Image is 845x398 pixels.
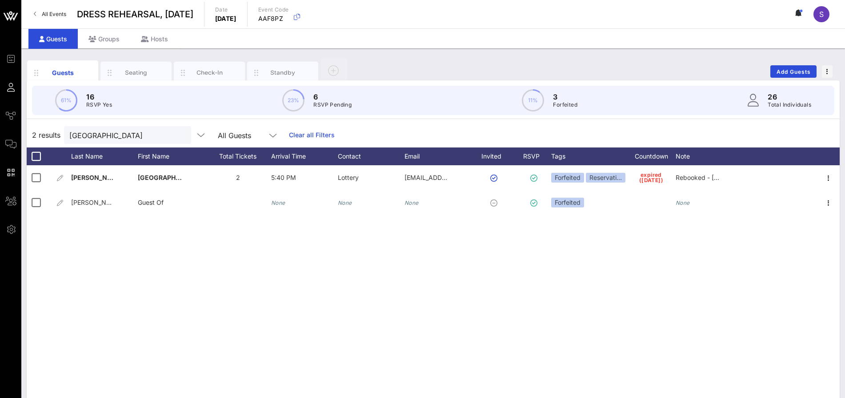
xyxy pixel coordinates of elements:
[204,165,271,190] div: 2
[627,147,676,165] div: Countdown
[289,130,335,140] a: Clear all Filters
[32,130,60,140] span: 2 results
[86,92,112,102] p: 16
[676,147,742,165] div: Note
[215,14,236,23] p: [DATE]
[271,199,285,206] i: None
[676,199,690,206] i: None
[404,147,471,165] div: Email
[28,29,78,49] div: Guests
[42,11,66,17] span: All Events
[116,68,156,77] div: Seating
[404,174,512,181] span: [EMAIL_ADDRESS][DOMAIN_NAME]
[768,92,811,102] p: 26
[86,100,112,109] p: RSVP Yes
[338,174,359,181] span: Lottery
[138,147,204,165] div: First Name
[813,6,829,22] div: S
[338,199,352,206] i: None
[768,100,811,109] p: Total Individuals
[215,5,236,14] p: Date
[553,92,577,102] p: 3
[71,199,122,206] span: [PERSON_NAME]
[471,147,520,165] div: Invited
[212,126,284,144] div: All Guests
[404,199,419,206] i: None
[819,10,824,19] span: S
[551,173,584,183] div: Forfeited
[313,92,352,102] p: 6
[28,7,72,21] a: All Events
[258,14,289,23] p: AAF8PZ
[78,29,130,49] div: Groups
[271,147,338,165] div: Arrival Time
[586,173,625,183] div: Reservati…
[130,29,179,49] div: Hosts
[218,131,251,139] div: All Guests
[138,199,164,206] span: Guest Of
[770,65,817,78] button: Add Guests
[43,68,83,77] div: Guests
[71,174,124,181] span: [PERSON_NAME]
[520,147,551,165] div: RSVP
[551,198,584,207] div: Forfeited
[190,68,229,77] div: Check-In
[639,172,663,183] span: expired ([DATE])
[553,100,577,109] p: Forfeited
[338,147,404,165] div: Contact
[138,174,203,181] span: [GEOGRAPHIC_DATA]
[551,147,627,165] div: Tags
[77,8,193,21] span: DRESS REHEARSAL, [DATE]
[71,147,138,165] div: Last Name
[776,68,811,75] span: Add Guests
[204,147,271,165] div: Total Tickets
[313,100,352,109] p: RSVP Pending
[676,174,732,181] span: Rebooked - [DATE]
[271,174,296,181] span: 5:40 PM
[263,68,303,77] div: Standby
[258,5,289,14] p: Event Code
